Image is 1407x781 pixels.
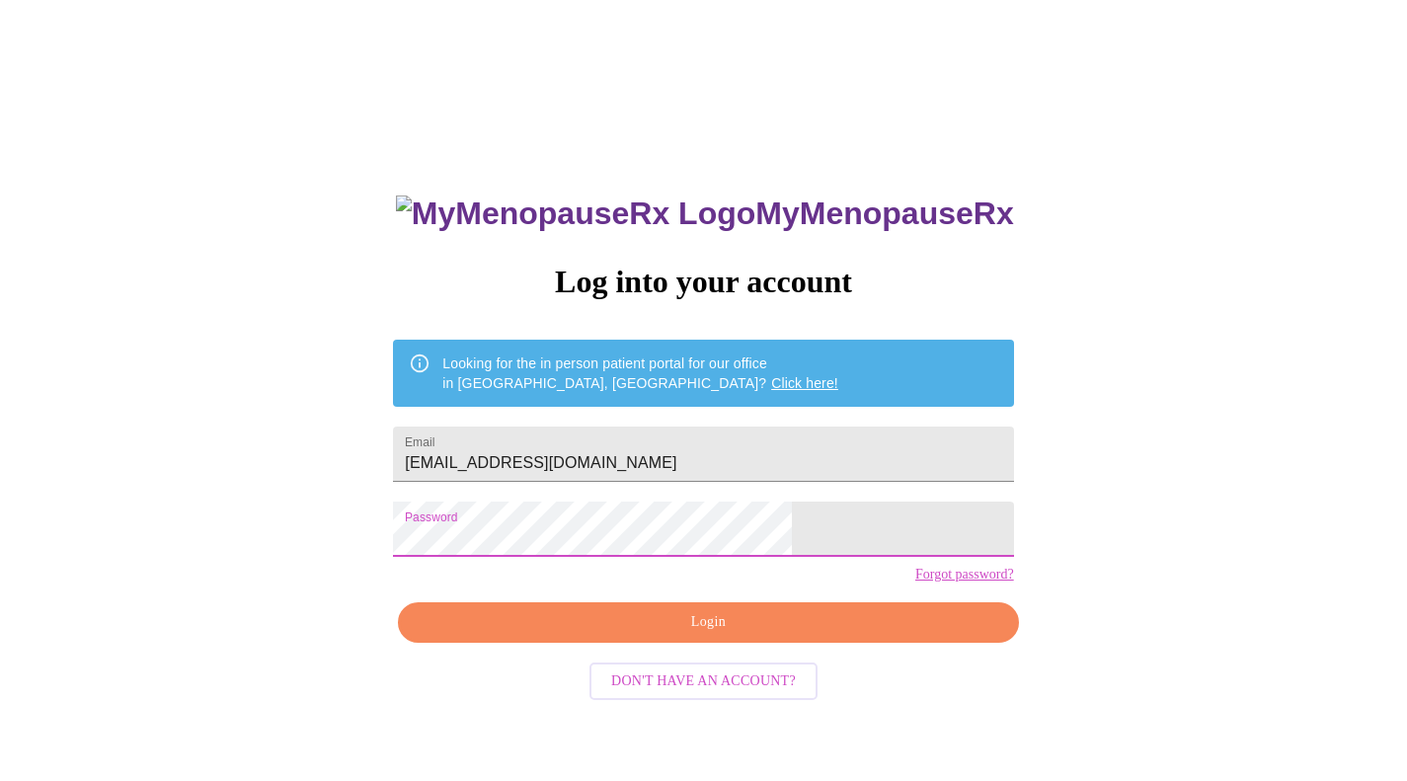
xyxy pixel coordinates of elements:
a: Don't have an account? [585,671,822,688]
button: Don't have an account? [589,663,818,701]
img: MyMenopauseRx Logo [396,195,755,232]
span: Don't have an account? [611,669,796,694]
div: Looking for the in person patient portal for our office in [GEOGRAPHIC_DATA], [GEOGRAPHIC_DATA]? [442,346,838,401]
a: Forgot password? [915,567,1014,583]
span: Login [421,610,995,635]
h3: Log into your account [393,264,1013,300]
button: Login [398,602,1018,643]
a: Click here! [771,375,838,391]
h3: MyMenopauseRx [396,195,1014,232]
